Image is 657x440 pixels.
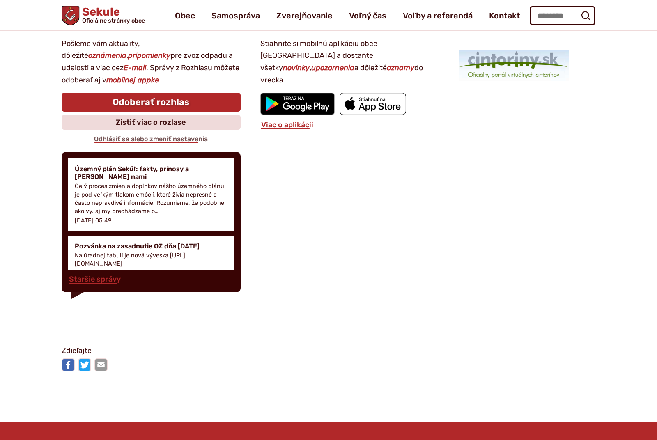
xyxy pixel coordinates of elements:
[387,63,414,72] strong: oznamy
[260,18,439,32] h3: Mobilná aplikácia
[94,358,108,371] img: Zdieľať e-mailom
[79,7,145,24] h1: Sekule
[93,135,209,143] a: Odhlásiť sa alebo zmeniť nastavenia
[311,63,354,72] strong: upozornenia
[82,18,145,23] span: Oficiálne stránky obce
[459,50,569,81] img: 1.png
[276,4,333,27] a: Zverejňovanie
[62,358,75,371] img: Zdieľať na Facebooku
[88,51,126,60] strong: oznámenia
[62,18,241,32] h3: Mobilný Rozhlas
[78,358,91,371] img: Zdieľať na Twitteri
[128,51,170,60] strong: pripomienky
[403,4,473,27] a: Voľby a referendá
[260,38,439,87] p: Stiahnite si mobilnú aplikáciu obce [GEOGRAPHIC_DATA] a dostaňte všetky , a dôležité do vrecka.
[62,345,595,357] p: Zdieľajte
[68,236,234,284] a: Pozvánka na zasadnutie OZ dňa [DATE] Na úradnej tabuli je nová výveska.[URL][DOMAIN_NAME] [DATE] ...
[340,93,406,115] img: Prejsť na mobilnú aplikáciu Sekule v App Store
[124,63,146,72] strong: E-mail
[62,115,241,130] a: Zistiť viac o rozlase
[75,182,227,215] p: Celý proces zmien a doplnkov nášho územného plánu je pod veľkým tlakom emócií, ktoré živia nepres...
[62,38,241,87] p: Pošleme vám aktuality, dôležité , pre zvoz odpadu a udalosti a viac cez . Správy z Rozhlasu môžet...
[68,275,122,284] a: Staršie správy
[260,93,335,115] img: Prejsť na mobilnú aplikáciu Sekule v službe Google Play
[349,4,386,27] a: Voľný čas
[283,63,310,72] strong: novinky
[68,158,234,231] a: Územný plán Sekúľ: fakty, prínosy a [PERSON_NAME] nami Celý proces zmien a doplnkov nášho územnéh...
[75,270,109,277] p: [DATE] 11:25
[75,217,112,224] p: [DATE] 05:49
[489,4,520,27] a: Kontakt
[62,6,79,25] img: Prejsť na domovskú stránku
[62,93,241,112] a: Odoberať rozhlas
[75,252,227,268] p: Na úradnej tabuli je nová výveska.[URL][DOMAIN_NAME]
[260,120,314,129] a: Viac o aplikácii
[175,4,195,27] a: Obec
[106,76,159,85] strong: mobilnej appke
[211,4,260,27] a: Samospráva
[75,242,227,250] h4: Pozvánka na zasadnutie OZ dňa [DATE]
[62,6,145,25] a: Logo Sekule, prejsť na domovskú stránku.
[75,165,227,181] h4: Územný plán Sekúľ: fakty, prínosy a [PERSON_NAME] nami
